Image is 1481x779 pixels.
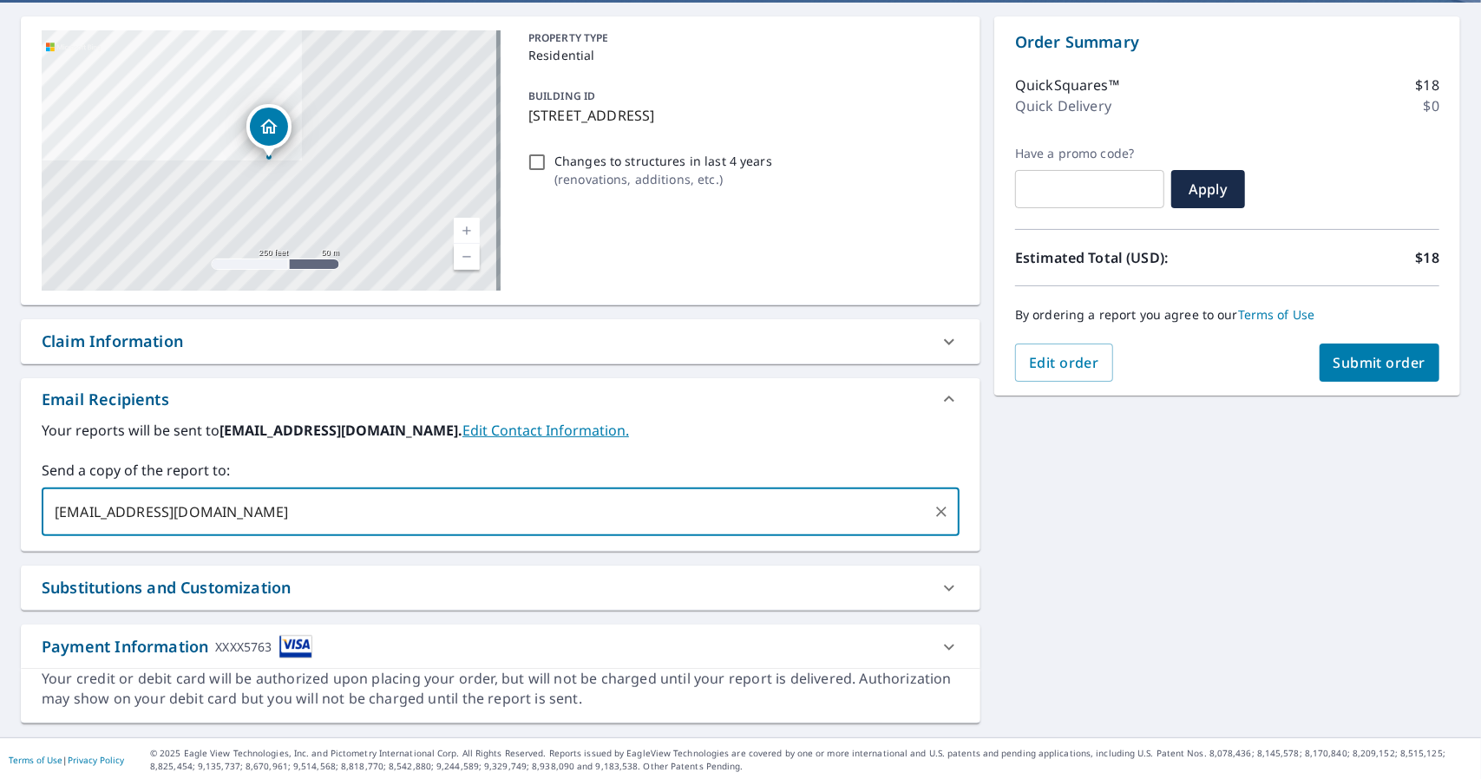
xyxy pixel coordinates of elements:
p: ( renovations, additions, etc. ) [554,170,772,188]
p: By ordering a report you agree to our [1015,307,1439,323]
a: Current Level 17, Zoom Out [454,244,480,270]
p: | [9,755,124,765]
a: Terms of Use [1238,306,1315,323]
div: Payment InformationXXXX5763cardImage [21,625,980,669]
div: Payment Information [42,635,312,658]
button: Submit order [1320,344,1440,382]
p: PROPERTY TYPE [528,30,953,46]
label: Have a promo code? [1015,146,1164,161]
p: [STREET_ADDRESS] [528,105,953,126]
label: Your reports will be sent to [42,420,960,441]
p: Quick Delivery [1015,95,1111,116]
div: Substitutions and Customization [21,566,980,610]
div: Email Recipients [21,378,980,420]
p: QuickSquares™ [1015,75,1119,95]
a: Current Level 17, Zoom In [454,218,480,244]
div: Claim Information [42,330,183,353]
p: $18 [1416,247,1439,268]
div: XXXX5763 [215,635,272,658]
div: Claim Information [21,319,980,363]
a: Terms of Use [9,754,62,766]
button: Clear [929,500,953,524]
div: Email Recipients [42,388,169,411]
div: Dropped pin, building 1, Residential property, 2346 N 18th St Milwaukee, WI 53206 [246,104,292,158]
img: cardImage [279,635,312,658]
p: Estimated Total (USD): [1015,247,1228,268]
p: Residential [528,46,953,64]
p: Order Summary [1015,30,1439,54]
div: Substitutions and Customization [42,576,291,599]
span: Submit order [1334,353,1426,372]
p: BUILDING ID [528,88,595,103]
a: Privacy Policy [68,754,124,766]
span: Apply [1185,180,1231,199]
p: $0 [1424,95,1439,116]
button: Edit order [1015,344,1113,382]
span: Edit order [1029,353,1099,372]
p: © 2025 Eagle View Technologies, Inc. and Pictometry International Corp. All Rights Reserved. Repo... [150,747,1472,773]
div: Your credit or debit card will be authorized upon placing your order, but will not be charged unt... [42,669,960,709]
label: Send a copy of the report to: [42,460,960,481]
a: EditContactInfo [462,421,629,440]
button: Apply [1171,170,1245,208]
p: Changes to structures in last 4 years [554,152,772,170]
b: [EMAIL_ADDRESS][DOMAIN_NAME]. [220,421,462,440]
p: $18 [1416,75,1439,95]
